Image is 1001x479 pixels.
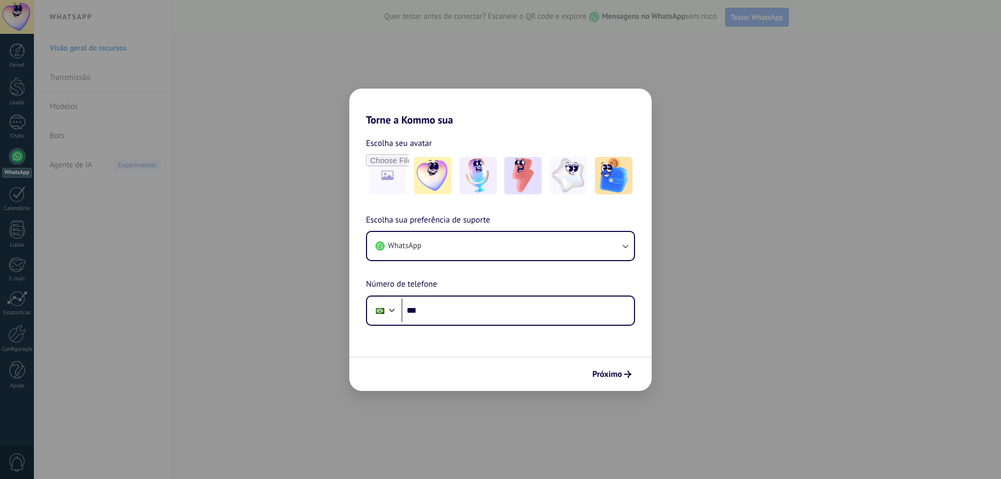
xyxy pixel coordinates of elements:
[366,278,437,291] span: Número de telefone
[588,365,636,383] button: Próximo
[592,371,622,378] span: Próximo
[388,241,421,251] span: WhatsApp
[367,232,634,260] button: WhatsApp
[595,157,632,194] img: -5.jpeg
[459,157,497,194] img: -2.jpeg
[370,300,390,322] div: Brazil: + 55
[349,89,652,126] h2: Torne a Kommo sua
[550,157,587,194] img: -4.jpeg
[504,157,542,194] img: -3.jpeg
[366,137,432,150] span: Escolha seu avatar
[414,157,451,194] img: -1.jpeg
[366,214,490,227] span: Escolha sua preferência de suporte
